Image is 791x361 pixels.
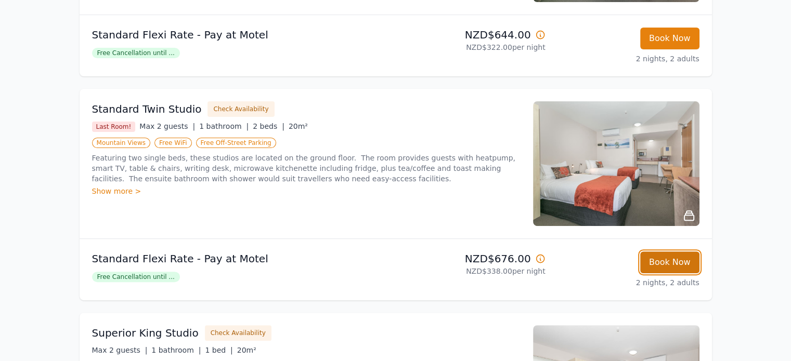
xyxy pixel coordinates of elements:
p: NZD$676.00 [400,251,546,266]
p: Standard Flexi Rate - Pay at Motel [92,28,392,42]
button: Book Now [640,251,699,273]
span: 1 bed | [205,346,232,354]
span: Free Cancellation until ... [92,272,180,282]
p: Featuring two single beds, these studios are located on the ground floor. The room provides guest... [92,153,521,184]
span: Free WiFi [154,138,192,148]
span: Free Off-Street Parking [196,138,276,148]
span: 1 bathroom | [151,346,201,354]
button: Check Availability [208,101,274,117]
span: Max 2 guests | [92,346,148,354]
span: 1 bathroom | [199,122,249,130]
span: Free Cancellation until ... [92,48,180,58]
div: Show more > [92,186,521,196]
span: 20m² [289,122,308,130]
p: 2 nights, 2 adults [554,277,699,288]
span: Max 2 guests | [139,122,195,130]
span: Mountain Views [92,138,150,148]
h3: Superior King Studio [92,326,199,340]
p: NZD$338.00 per night [400,266,546,276]
span: 20m² [237,346,256,354]
p: 2 nights, 2 adults [554,54,699,64]
p: NZD$644.00 [400,28,546,42]
p: NZD$322.00 per night [400,42,546,52]
button: Check Availability [205,325,271,341]
p: Standard Flexi Rate - Pay at Motel [92,251,392,266]
h3: Standard Twin Studio [92,102,202,116]
span: 2 beds | [253,122,284,130]
button: Book Now [640,28,699,49]
span: Last Room! [92,122,136,132]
